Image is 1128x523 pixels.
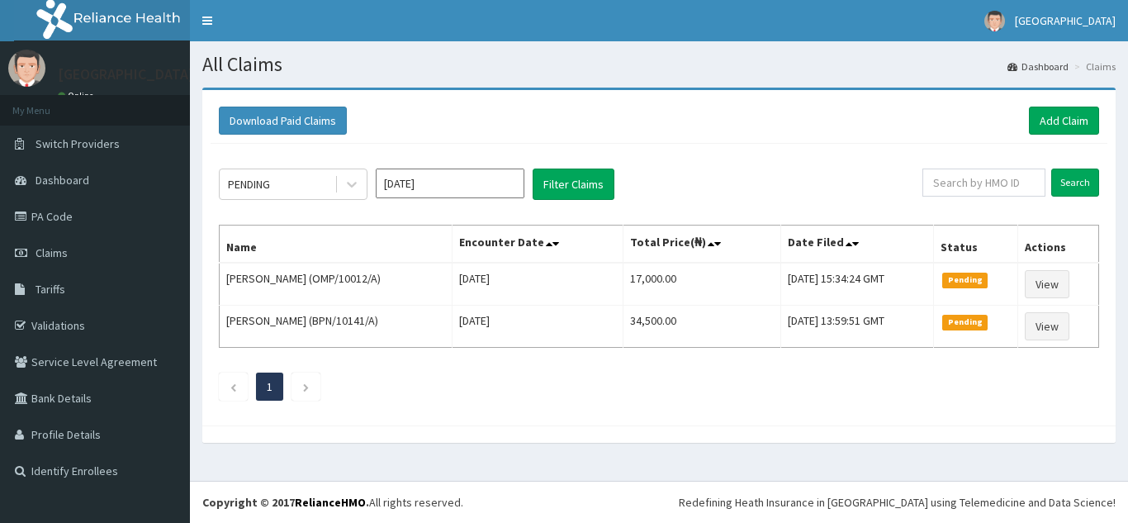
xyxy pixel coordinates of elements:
[295,495,366,510] a: RelianceHMO
[302,379,310,394] a: Next page
[942,315,988,330] span: Pending
[36,173,89,188] span: Dashboard
[942,273,988,288] span: Pending
[781,263,934,306] td: [DATE] 15:34:24 GMT
[219,107,347,135] button: Download Paid Claims
[230,379,237,394] a: Previous page
[1070,59,1116,74] li: Claims
[1007,59,1069,74] a: Dashboard
[922,169,1045,197] input: Search by HMO ID
[984,11,1005,31] img: User Image
[452,306,623,348] td: [DATE]
[267,379,273,394] a: Page 1 is your current page
[58,90,97,102] a: Online
[202,495,369,510] strong: Copyright © 2017 .
[623,263,781,306] td: 17,000.00
[220,306,453,348] td: [PERSON_NAME] (BPN/10141/A)
[1015,13,1116,28] span: [GEOGRAPHIC_DATA]
[228,176,270,193] div: PENDING
[1025,270,1069,298] a: View
[533,169,614,200] button: Filter Claims
[679,494,1116,511] div: Redefining Heath Insurance in [GEOGRAPHIC_DATA] using Telemedicine and Data Science!
[36,136,120,151] span: Switch Providers
[220,226,453,264] th: Name
[36,282,65,297] span: Tariffs
[8,50,45,87] img: User Image
[1017,226,1098,264] th: Actions
[202,54,1116,75] h1: All Claims
[781,306,934,348] td: [DATE] 13:59:51 GMT
[1051,169,1099,197] input: Search
[781,226,934,264] th: Date Filed
[376,169,524,198] input: Select Month and Year
[1029,107,1099,135] a: Add Claim
[452,226,623,264] th: Encounter Date
[36,245,68,260] span: Claims
[934,226,1018,264] th: Status
[1025,312,1069,340] a: View
[220,263,453,306] td: [PERSON_NAME] (OMP/10012/A)
[623,226,781,264] th: Total Price(₦)
[190,481,1128,523] footer: All rights reserved.
[623,306,781,348] td: 34,500.00
[452,263,623,306] td: [DATE]
[58,67,194,82] p: [GEOGRAPHIC_DATA]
